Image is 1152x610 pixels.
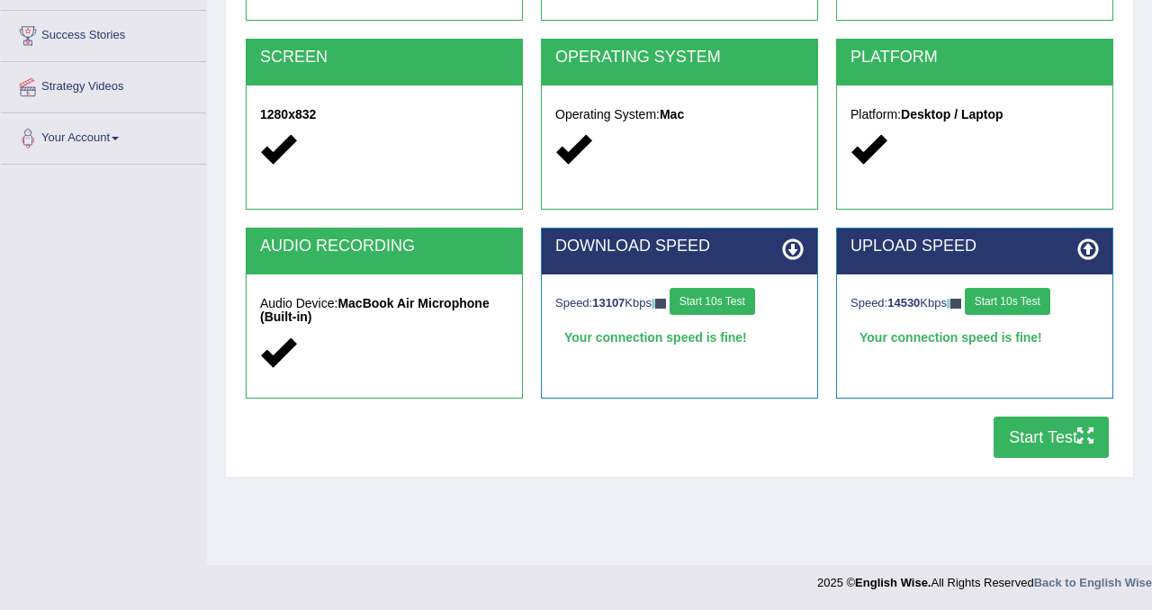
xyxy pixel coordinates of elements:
[817,565,1152,591] div: 2025 © All Rights Reserved
[260,238,508,256] h2: AUDIO RECORDING
[592,296,625,309] strong: 13107
[887,296,920,309] strong: 14530
[652,299,666,309] img: ajax-loader-fb-connection.gif
[850,238,1099,256] h2: UPLOAD SPEED
[260,49,508,67] h2: SCREEN
[260,297,508,325] h5: Audio Device:
[947,299,961,309] img: ajax-loader-fb-connection.gif
[555,324,804,351] div: Your connection speed is fine!
[660,107,684,121] strong: Mac
[260,296,490,324] strong: MacBook Air Microphone (Built-in)
[555,108,804,121] h5: Operating System:
[1,11,206,56] a: Success Stories
[850,324,1099,351] div: Your connection speed is fine!
[1,113,206,158] a: Your Account
[850,108,1099,121] h5: Platform:
[855,576,931,589] strong: English Wise.
[670,288,755,315] button: Start 10s Test
[994,417,1109,458] button: Start Test
[260,107,316,121] strong: 1280x832
[555,49,804,67] h2: OPERATING SYSTEM
[965,288,1050,315] button: Start 10s Test
[1034,576,1152,589] a: Back to English Wise
[1,62,206,107] a: Strategy Videos
[850,288,1099,319] div: Speed: Kbps
[901,107,1003,121] strong: Desktop / Laptop
[555,288,804,319] div: Speed: Kbps
[850,49,1099,67] h2: PLATFORM
[555,238,804,256] h2: DOWNLOAD SPEED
